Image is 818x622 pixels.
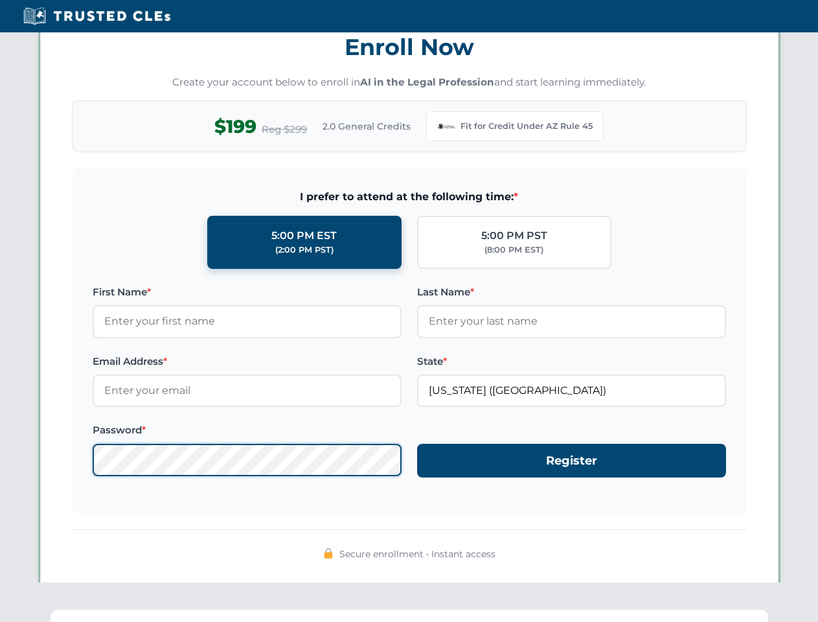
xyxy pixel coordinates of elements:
span: Fit for Credit Under AZ Rule 45 [460,120,593,133]
div: 5:00 PM PST [481,227,547,244]
strong: AI in the Legal Profession [360,76,494,88]
img: 🔒 [323,548,334,559]
span: I prefer to attend at the following time: [93,189,726,205]
span: $199 [214,112,256,141]
div: 5:00 PM EST [271,227,337,244]
div: (2:00 PM PST) [275,244,334,257]
label: State [417,354,726,369]
input: Enter your last name [417,305,726,338]
input: Arizona (AZ) [417,374,726,407]
input: Enter your email [93,374,402,407]
label: First Name [93,284,402,300]
span: Secure enrollment • Instant access [339,547,495,561]
h3: Enroll Now [72,27,747,67]
span: Reg $299 [262,122,307,137]
p: Create your account below to enroll in and start learning immediately. [72,75,747,90]
img: Trusted CLEs [19,6,174,26]
button: Register [417,444,726,478]
div: (8:00 PM EST) [484,244,543,257]
input: Enter your first name [93,305,402,338]
label: Last Name [417,284,726,300]
label: Password [93,422,402,438]
img: Arizona Bar [437,117,455,135]
span: 2.0 General Credits [323,119,411,133]
label: Email Address [93,354,402,369]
